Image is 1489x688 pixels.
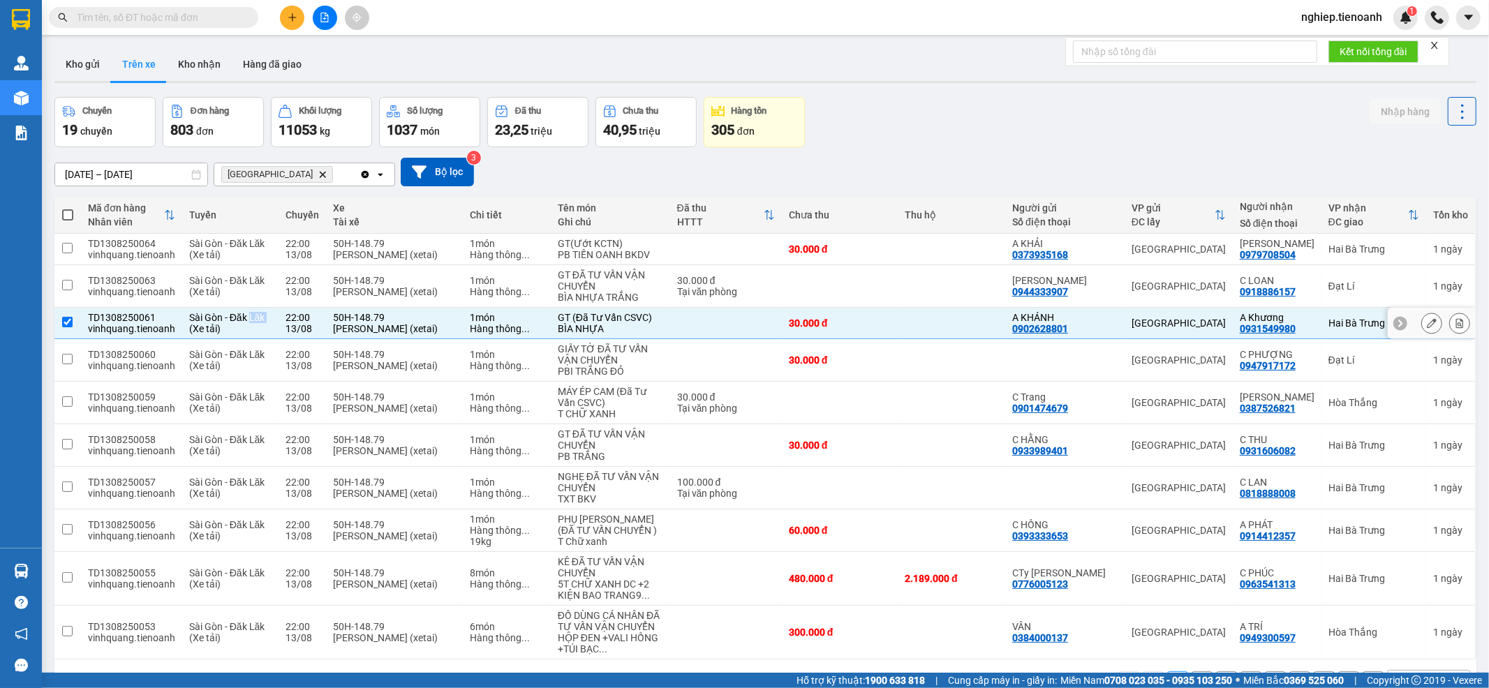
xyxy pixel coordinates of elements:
div: 1 [1433,354,1468,366]
div: VP nhận [1328,202,1408,214]
div: 50H-148.79 [333,477,455,488]
div: 13/08 [286,488,319,499]
span: ... [521,286,530,297]
div: 5T CHỮ XANH DC +2 KIỆN BAO TRANG91 +KIỆN ỐNG LƯỚI [558,578,663,601]
button: Khối lượng11053kg [271,97,372,147]
div: 1 món [470,514,544,525]
button: caret-down [1456,6,1481,30]
div: 13/08 [286,360,319,371]
div: C PHÚC [1240,567,1314,578]
div: Thu hộ [905,209,998,220]
span: Sài Gòn - Đăk Lăk (Xe tải) [189,621,265,643]
div: 480.000 đ [789,573,891,584]
div: KÊ ĐÃ TƯ VẤN VẬN CHUYỂN [558,556,663,578]
th: Toggle SortBy [1321,197,1426,234]
button: Số lượng1037món [379,97,480,147]
button: file-add [313,6,337,30]
span: Hòa Đông [228,169,313,180]
div: Người gửi [1012,202,1118,214]
span: ngày [1441,440,1462,451]
div: Tài xế [333,216,455,227]
div: 60.000 đ [789,525,891,536]
div: A PHÁT [1240,519,1314,530]
input: Nhập số tổng đài [1073,40,1317,63]
div: 1 [1433,397,1468,408]
div: 1 [1433,281,1468,292]
button: Nhập hàng [1370,99,1441,124]
th: Toggle SortBy [1125,197,1233,234]
div: C LAN [1240,477,1314,488]
div: vinhquang.tienoanh [88,530,175,541]
div: Tại văn phòng [677,286,775,297]
div: [GEOGRAPHIC_DATA] [1132,482,1226,493]
div: 0933989401 [1012,445,1068,456]
span: đơn [196,126,214,137]
div: Hàng thông thường [470,488,544,499]
div: 50H-148.79 [333,567,455,578]
div: 1 món [470,275,544,286]
button: Kho nhận [167,47,232,81]
div: Xe [333,202,455,214]
span: Sài Gòn - Đăk Lăk (Xe tải) [189,567,265,590]
sup: 3 [467,151,481,165]
div: 30.000 đ [677,391,775,403]
div: MÁY ÉP CAM (Đã Tư Vấn CSVC) [558,386,663,408]
div: 6 món [470,621,544,632]
button: Đã thu23,25 triệu [487,97,588,147]
div: 0979708504 [1240,249,1296,260]
div: [PERSON_NAME] (xetai) [333,323,455,334]
div: TD1308250060 [88,349,175,360]
div: Bác Vương [1240,391,1314,403]
div: 0914412357 [1240,530,1296,541]
div: Đạt Lí [1328,281,1419,292]
span: ... [521,403,530,414]
div: 22:00 [286,519,319,530]
div: 8 món [470,567,544,578]
div: T CHỮ XANH [558,408,663,419]
div: 1 [1433,440,1468,451]
span: ngày [1441,525,1462,536]
div: vinhquang.tienoanh [88,578,175,590]
div: TD1308250057 [88,477,175,488]
span: triệu [531,126,552,137]
div: PBI TRẮNG ĐỎ [558,366,663,377]
span: ... [521,360,530,371]
div: 1 món [470,434,544,445]
button: Bộ lọc [401,158,474,186]
span: ... [521,525,530,536]
div: GT (Đã Tư Vấn CSVC) [558,312,663,323]
div: TD1308250059 [88,391,175,403]
div: Hàng thông thường [470,249,544,260]
button: Chuyến19chuyến [54,97,156,147]
div: Chưa thu [789,209,891,220]
div: 13/08 [286,403,319,414]
input: Select a date range. [55,163,207,186]
span: Sài Gòn - Đăk Lăk (Xe tải) [189,238,265,260]
div: [GEOGRAPHIC_DATA] [1132,244,1226,255]
button: Kho gửi [54,47,111,81]
div: ĐC giao [1328,216,1408,227]
div: 1 món [470,477,544,488]
div: 50H-148.79 [333,391,455,403]
div: PB TRẮNG [558,451,663,462]
div: Đã thu [677,202,764,214]
div: 0387526821 [1240,403,1296,414]
div: BÌA NHỰA TRẮNG [558,292,663,303]
div: Hai Bà Trưng [1328,317,1419,329]
div: ĐC lấy [1132,216,1215,227]
div: vinhquang.tienoanh [88,249,175,260]
button: Hàng tồn305đơn [704,97,805,147]
span: ngày [1441,354,1462,366]
div: 13/08 [286,530,319,541]
input: Selected Hòa Đông. [336,167,337,181]
div: [GEOGRAPHIC_DATA] [1132,573,1226,584]
div: Hai Bà Trưng [1328,525,1419,536]
div: VP gửi [1132,202,1215,214]
span: nghiep.tienoanh [1290,8,1393,26]
span: ... [521,578,530,590]
button: Đơn hàng803đơn [163,97,264,147]
div: GT(Ướt KCTN) [558,238,663,249]
span: 1037 [387,121,417,138]
div: Hòa Thắng [1328,397,1419,408]
span: Sài Gòn - Đăk Lăk (Xe tải) [189,434,265,456]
